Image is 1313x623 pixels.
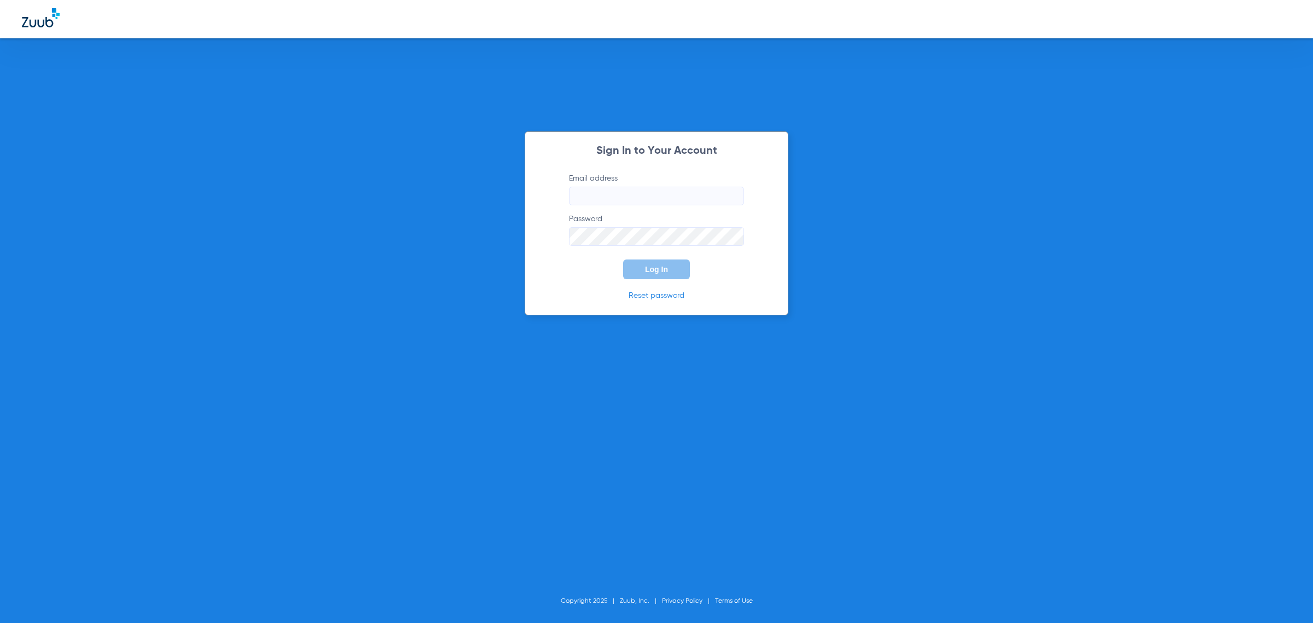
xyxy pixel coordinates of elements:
[645,265,668,274] span: Log In
[620,596,662,607] li: Zuub, Inc.
[629,292,684,299] a: Reset password
[569,187,744,205] input: Email address
[561,596,620,607] li: Copyright 2025
[715,598,753,604] a: Terms of Use
[569,214,744,246] label: Password
[553,146,760,157] h2: Sign In to Your Account
[569,173,744,205] label: Email address
[569,227,744,246] input: Password
[623,259,690,279] button: Log In
[662,598,702,604] a: Privacy Policy
[22,8,60,27] img: Zuub Logo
